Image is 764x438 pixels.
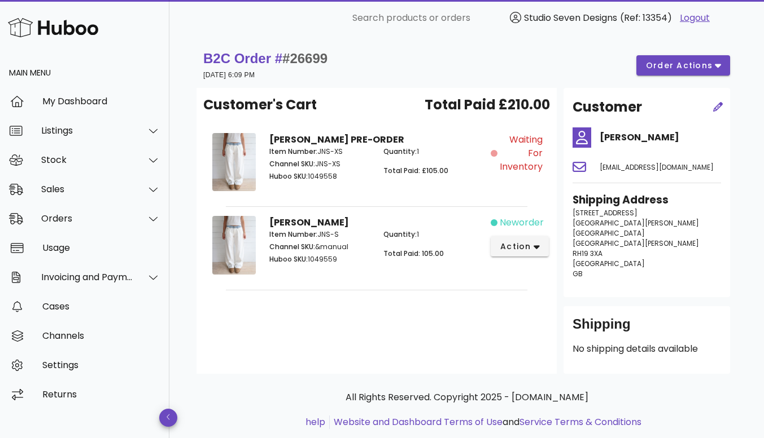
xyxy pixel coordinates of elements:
span: RH19 3XA [573,249,603,258]
h2: Customer [573,97,642,117]
div: Cases [42,301,160,312]
div: Channels [42,330,160,341]
div: Invoicing and Payments [41,272,133,282]
h4: [PERSON_NAME] [600,131,721,144]
span: Total Paid: 105.00 [383,249,444,258]
span: [STREET_ADDRESS] [573,208,638,218]
div: Shipping [573,315,721,342]
span: [GEOGRAPHIC_DATA][PERSON_NAME] [573,218,699,228]
a: Website and Dashboard Terms of Use [334,415,503,428]
span: (Ref: 13354) [620,11,672,24]
span: [GEOGRAPHIC_DATA] [573,228,645,238]
p: &manual [269,242,370,252]
span: Item Number: [269,147,317,156]
span: Quantity: [383,229,417,239]
img: Product Image [212,133,256,191]
span: neworder [500,216,544,229]
p: JNS-S [269,229,370,240]
p: 1 [383,147,484,157]
span: GB [573,269,583,278]
div: Usage [42,242,160,253]
p: JNS-XS [269,159,370,169]
img: Huboo Logo [8,15,98,39]
img: Product Image [212,216,256,274]
span: [EMAIL_ADDRESS][DOMAIN_NAME] [600,162,714,172]
div: Sales [41,184,133,194]
span: action [500,241,531,253]
span: Customer's Cart [203,95,317,115]
a: help [305,415,325,428]
div: My Dashboard [42,96,160,107]
p: No shipping details available [573,342,721,356]
span: [GEOGRAPHIC_DATA] [573,259,645,268]
div: Orders [41,213,133,224]
span: Channel SKU: [269,242,315,251]
button: order actions [636,55,730,76]
p: 1049559 [269,254,370,264]
li: and [330,415,641,429]
strong: [PERSON_NAME] [269,216,349,229]
div: Returns [42,389,160,400]
strong: [PERSON_NAME] PRE-ORDER [269,133,404,146]
a: Logout [680,11,710,25]
p: 1049558 [269,171,370,182]
a: Service Terms & Conditions [519,415,641,428]
span: #26699 [282,51,328,66]
small: [DATE] 6:09 PM [203,71,255,79]
span: Waiting for Inventory [500,133,543,174]
div: Settings [42,360,160,370]
p: 1 [383,229,484,240]
span: Quantity: [383,147,417,156]
span: Studio Seven Designs [524,11,617,24]
strong: B2C Order # [203,51,328,66]
div: Listings [41,125,133,136]
span: Huboo SKU: [269,254,308,264]
div: Stock [41,154,133,165]
span: Item Number: [269,229,317,239]
p: All Rights Reserved. Copyright 2025 - [DOMAIN_NAME] [206,391,728,404]
span: Total Paid £210.00 [425,95,550,115]
span: order actions [645,60,713,72]
span: [GEOGRAPHIC_DATA][PERSON_NAME] [573,238,699,248]
p: JNS-XS [269,147,370,157]
span: Channel SKU: [269,159,315,169]
span: Huboo SKU: [269,171,308,181]
h3: Shipping Address [573,192,721,208]
span: Total Paid: £105.00 [383,166,448,175]
button: action [491,236,549,256]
